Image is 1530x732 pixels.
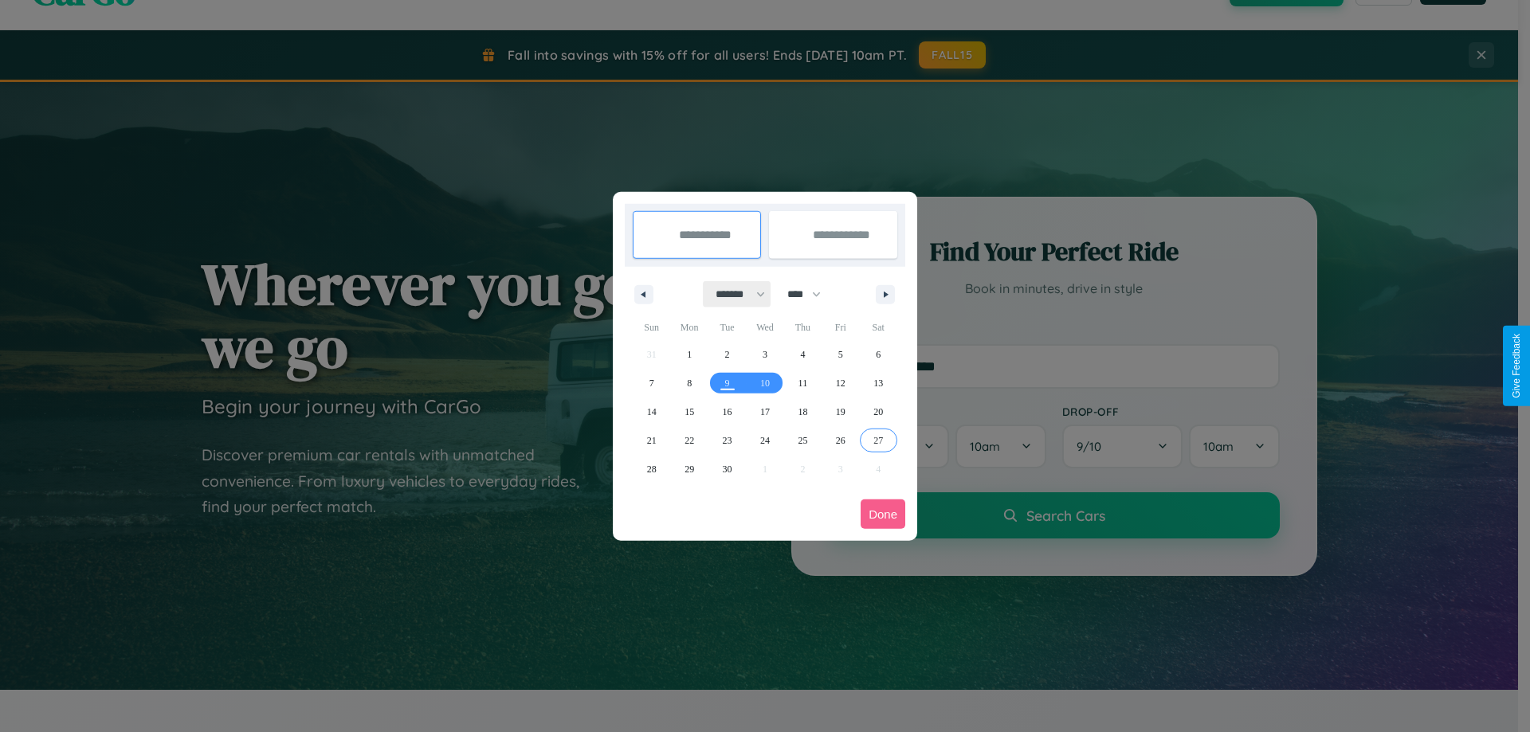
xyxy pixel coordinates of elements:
[784,426,822,455] button: 25
[873,397,883,426] span: 20
[670,455,708,483] button: 29
[798,397,807,426] span: 18
[723,455,732,483] span: 30
[784,397,822,426] button: 18
[708,397,746,426] button: 16
[873,426,883,455] span: 27
[860,369,897,397] button: 13
[647,426,657,455] span: 21
[746,397,783,426] button: 17
[685,397,694,426] span: 15
[633,397,670,426] button: 14
[649,369,654,397] span: 7
[860,426,897,455] button: 27
[822,397,859,426] button: 19
[746,426,783,455] button: 24
[784,315,822,340] span: Thu
[708,455,746,483] button: 30
[670,397,708,426] button: 15
[723,397,732,426] span: 16
[860,397,897,426] button: 20
[822,369,859,397] button: 12
[687,340,692,369] span: 1
[723,426,732,455] span: 23
[746,340,783,369] button: 3
[784,340,822,369] button: 4
[633,455,670,483] button: 28
[798,426,807,455] span: 25
[876,340,881,369] span: 6
[763,340,767,369] span: 3
[860,315,897,340] span: Sat
[822,315,859,340] span: Fri
[708,340,746,369] button: 2
[685,426,694,455] span: 22
[1511,334,1522,398] div: Give Feedback
[836,369,845,397] span: 12
[760,426,770,455] span: 24
[633,426,670,455] button: 21
[670,369,708,397] button: 8
[798,369,808,397] span: 11
[708,315,746,340] span: Tue
[687,369,692,397] span: 8
[685,455,694,483] span: 29
[708,426,746,455] button: 23
[647,455,657,483] span: 28
[873,369,883,397] span: 13
[838,340,843,369] span: 5
[746,369,783,397] button: 10
[633,369,670,397] button: 7
[784,369,822,397] button: 11
[708,369,746,397] button: 9
[670,340,708,369] button: 1
[822,340,859,369] button: 5
[760,397,770,426] span: 17
[860,340,897,369] button: 6
[836,397,845,426] span: 19
[647,397,657,426] span: 14
[670,315,708,340] span: Mon
[633,315,670,340] span: Sun
[760,369,770,397] span: 10
[822,426,859,455] button: 26
[725,340,730,369] span: 2
[800,340,805,369] span: 4
[670,426,708,455] button: 22
[746,315,783,340] span: Wed
[836,426,845,455] span: 26
[861,499,905,529] button: Done
[725,369,730,397] span: 9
